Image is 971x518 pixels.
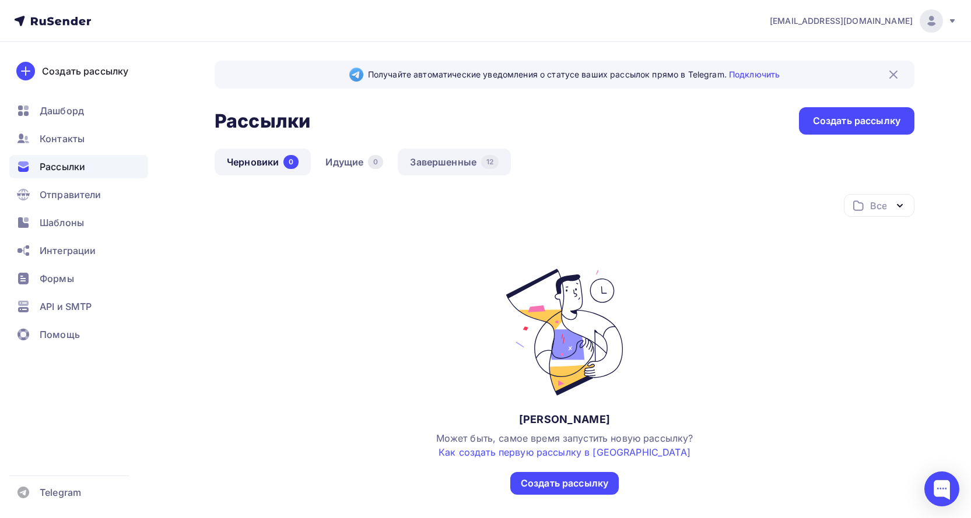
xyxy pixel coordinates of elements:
h2: Рассылки [215,110,310,133]
span: Отправители [40,188,101,202]
a: Отправители [9,183,148,206]
div: 0 [368,155,383,169]
span: [EMAIL_ADDRESS][DOMAIN_NAME] [770,15,913,27]
a: Черновики0 [215,149,311,175]
span: Интеграции [40,244,96,258]
img: Telegram [349,68,363,82]
a: Формы [9,267,148,290]
span: API и SMTP [40,299,92,313]
span: Шаблоны [40,216,84,230]
a: Рассылки [9,155,148,178]
span: Telegram [40,485,81,499]
div: Создать рассылку [521,477,608,490]
a: Дашборд [9,99,148,122]
span: Дашборд [40,104,84,118]
a: Завершенные12 [398,149,511,175]
span: Может быть, самое время запустить новую рассылку? [436,432,693,458]
div: Создать рассылку [42,64,128,78]
a: Как создать первую рассылку в [GEOGRAPHIC_DATA] [439,446,690,458]
span: Помощь [40,327,80,341]
span: Контакты [40,132,85,146]
span: Рассылки [40,160,85,174]
a: [EMAIL_ADDRESS][DOMAIN_NAME] [770,9,957,33]
div: Все [870,199,886,213]
div: 12 [481,155,499,169]
a: Контакты [9,127,148,150]
a: Идущие0 [313,149,395,175]
span: Получайте автоматические уведомления о статусе ваших рассылок прямо в Telegram. [368,69,780,80]
span: Формы [40,272,74,286]
a: Шаблоны [9,211,148,234]
a: Подключить [729,69,780,79]
div: 0 [283,155,299,169]
div: Создать рассылку [813,114,900,128]
div: [PERSON_NAME] [519,413,610,427]
button: Все [844,194,914,217]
